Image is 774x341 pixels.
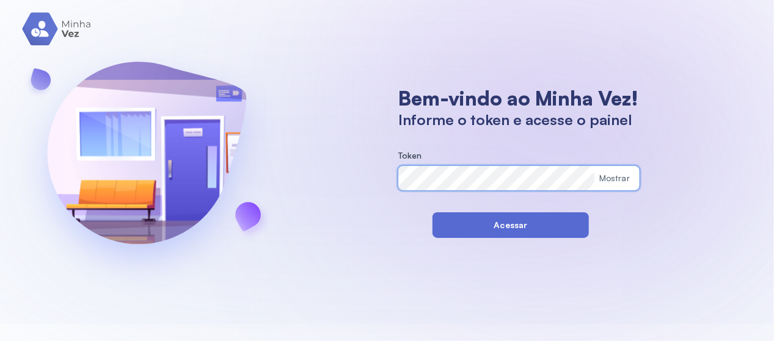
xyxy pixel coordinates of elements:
[15,29,279,295] img: banner-login.svg
[398,86,640,110] h1: Bem-vindo ao Minha Vez!
[433,212,589,238] button: Acessar
[398,110,640,129] h1: Informe o token e acesse o painel
[599,173,630,184] div: Mostrar
[22,12,92,46] img: logo.svg
[398,150,422,160] span: Token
